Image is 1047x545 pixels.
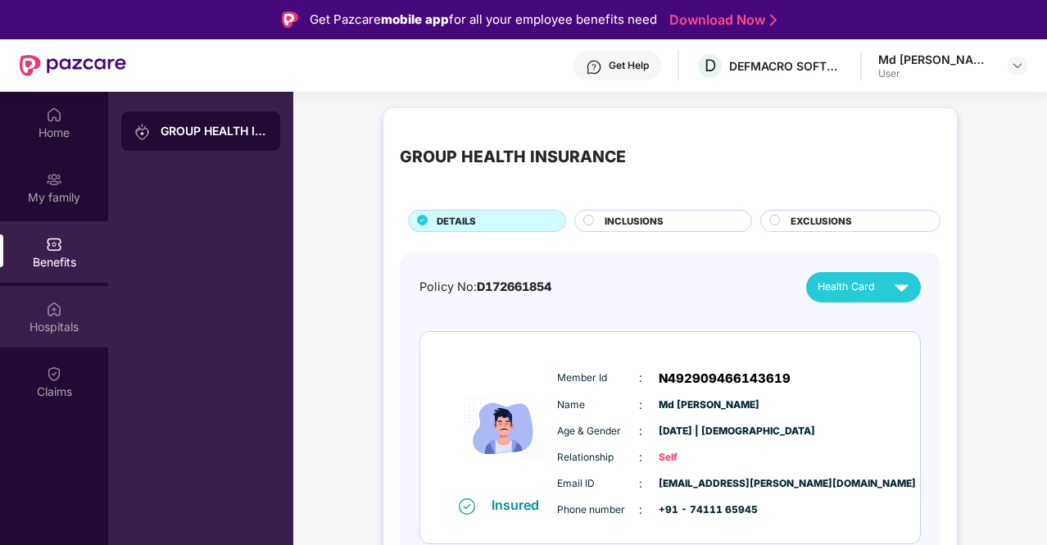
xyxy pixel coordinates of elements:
[659,476,741,492] span: [EMAIL_ADDRESS][PERSON_NAME][DOMAIN_NAME]
[639,422,642,440] span: :
[455,361,553,496] img: icon
[705,56,716,75] span: D
[887,273,916,302] img: svg+xml;base64,PHN2ZyB4bWxucz0iaHR0cDovL3d3dy53My5vcmcvMjAwMC9zdmciIHZpZXdCb3g9IjAgMCAyNCAyNCIgd2...
[586,59,602,75] img: svg+xml;base64,PHN2ZyBpZD0iSGVscC0zMngzMiIgeG1sbnM9Imh0dHA6Ly93d3cudzMub3JnLzIwMDAvc3ZnIiB3aWR0aD...
[46,171,62,188] img: svg+xml;base64,PHN2ZyB3aWR0aD0iMjAiIGhlaWdodD0iMjAiIHZpZXdCb3g9IjAgMCAyMCAyMCIgZmlsbD0ibm9uZSIgeG...
[639,501,642,519] span: :
[878,67,993,80] div: User
[419,278,551,297] div: Policy No:
[46,236,62,252] img: svg+xml;base64,PHN2ZyBpZD0iQmVuZWZpdHMiIHhtbG5zPSJodHRwOi8vd3d3LnczLm9yZy8yMDAwL3N2ZyIgd2lkdGg9Ij...
[557,424,639,439] span: Age & Gender
[46,301,62,317] img: svg+xml;base64,PHN2ZyBpZD0iSG9zcGl0YWxzIiB4bWxucz0iaHR0cDovL3d3dy53My5vcmcvMjAwMC9zdmciIHdpZHRoPS...
[557,502,639,518] span: Phone number
[659,502,741,518] span: +91 - 74111 65945
[659,424,741,439] span: [DATE] | [DEMOGRAPHIC_DATA]
[639,475,642,493] span: :
[659,450,741,466] span: Self
[477,279,551,293] span: D172661854
[557,370,639,386] span: Member Id
[310,10,657,30] div: Get Pazcare for all your employee benefits need
[639,448,642,466] span: :
[659,369,791,388] span: N492909466143619
[381,11,449,27] strong: mobile app
[818,279,875,295] span: Health Card
[609,59,649,72] div: Get Help
[639,369,642,387] span: :
[878,52,993,67] div: Md [PERSON_NAME]
[492,497,549,513] div: Insured
[605,214,664,229] span: INCLUSIONS
[400,144,626,170] div: GROUP HEALTH INSURANCE
[459,498,475,515] img: svg+xml;base64,PHN2ZyB4bWxucz0iaHR0cDovL3d3dy53My5vcmcvMjAwMC9zdmciIHdpZHRoPSIxNiIgaGVpZ2h0PSIxNi...
[639,396,642,414] span: :
[557,450,639,466] span: Relationship
[806,272,921,302] button: Health Card
[134,124,151,140] img: svg+xml;base64,PHN2ZyB3aWR0aD0iMjAiIGhlaWdodD0iMjAiIHZpZXdCb3g9IjAgMCAyMCAyMCIgZmlsbD0ibm9uZSIgeG...
[791,214,852,229] span: EXCLUSIONS
[1011,59,1024,72] img: svg+xml;base64,PHN2ZyBpZD0iRHJvcGRvd24tMzJ4MzIiIHhtbG5zPSJodHRwOi8vd3d3LnczLm9yZy8yMDAwL3N2ZyIgd2...
[729,58,844,74] div: DEFMACRO SOFTWARE PRIVATE LIMITED
[46,107,62,123] img: svg+xml;base64,PHN2ZyBpZD0iSG9tZSIgeG1sbnM9Imh0dHA6Ly93d3cudzMub3JnLzIwMDAvc3ZnIiB3aWR0aD0iMjAiIG...
[557,397,639,413] span: Name
[437,214,476,229] span: DETAILS
[669,11,772,29] a: Download Now
[20,55,126,76] img: New Pazcare Logo
[557,476,639,492] span: Email ID
[659,397,741,413] span: Md [PERSON_NAME]
[46,366,62,382] img: svg+xml;base64,PHN2ZyBpZD0iQ2xhaW0iIHhtbG5zPSJodHRwOi8vd3d3LnczLm9yZy8yMDAwL3N2ZyIgd2lkdGg9IjIwIi...
[770,11,777,29] img: Stroke
[161,123,267,139] div: GROUP HEALTH INSURANCE
[282,11,298,28] img: Logo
